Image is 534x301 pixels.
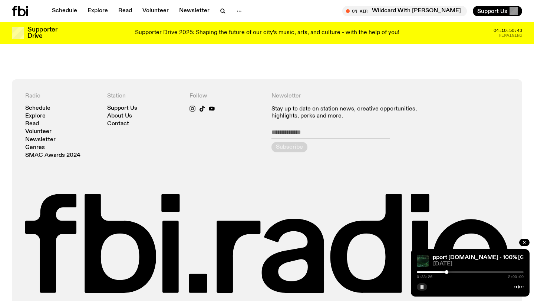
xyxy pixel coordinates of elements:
[417,275,432,279] span: 0:33:26
[25,145,45,150] a: Genres
[25,121,39,127] a: Read
[107,113,132,119] a: About Us
[138,6,173,16] a: Volunteer
[107,121,129,127] a: Contact
[494,29,522,33] span: 04:10:50:43
[473,6,522,16] button: Support Us
[25,153,80,158] a: SMAC Awards 2024
[135,30,399,36] p: Supporter Drive 2025: Shaping the future of our city’s music, arts, and culture - with the help o...
[189,93,263,100] h4: Follow
[508,275,524,279] span: 2:00:00
[433,261,524,267] span: [DATE]
[107,106,137,111] a: Support Us
[342,6,467,16] button: On AirWildcard With [PERSON_NAME]
[477,8,507,14] span: Support Us
[114,6,136,16] a: Read
[25,129,52,135] a: Volunteer
[271,142,307,152] button: Subscribe
[47,6,82,16] a: Schedule
[175,6,214,16] a: Newsletter
[25,93,98,100] h4: Radio
[107,93,180,100] h4: Station
[27,27,57,39] h3: Supporter Drive
[271,106,427,120] p: Stay up to date on station news, creative opportunities, highlights, perks and more.
[25,137,56,143] a: Newsletter
[25,106,50,111] a: Schedule
[271,93,427,100] h4: Newsletter
[25,113,46,119] a: Explore
[499,33,522,37] span: Remaining
[83,6,112,16] a: Explore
